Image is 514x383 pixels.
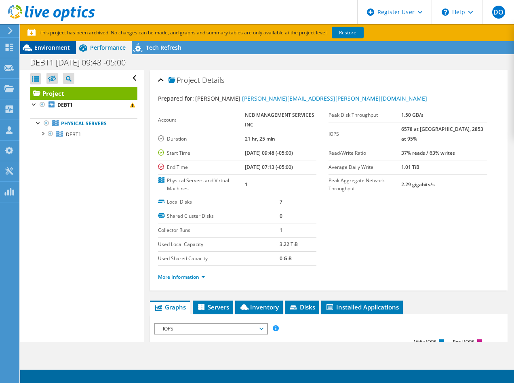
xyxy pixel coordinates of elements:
span: Performance [90,44,126,51]
b: 1 [245,181,248,188]
text: Write IOPS [414,339,436,345]
span: Environment [34,44,70,51]
label: Account [158,116,245,124]
a: [PERSON_NAME][EMAIL_ADDRESS][PERSON_NAME][DOMAIN_NAME] [242,95,427,102]
span: IOPS [159,324,263,334]
b: 7 [280,198,282,205]
label: Physical Servers and Virtual Machines [158,177,245,193]
b: NCB MANAGEMENT SERVICES INC [245,112,314,128]
label: Start Time [158,149,245,157]
span: Installed Applications [325,303,399,311]
b: 37% reads / 63% writes [401,149,455,156]
label: Used Shared Capacity [158,255,280,263]
label: IOPS [329,130,401,138]
label: Peak Disk Throughput [329,111,401,119]
b: 1 [280,227,282,234]
a: Physical Servers [30,118,137,129]
label: Duration [158,135,245,143]
span: Details [202,75,224,85]
label: Local Disks [158,198,280,206]
label: Read/Write Ratio [329,149,401,157]
p: This project has been archived. No changes can be made, and graphs and summary tables are only av... [27,28,423,37]
span: DEBT1 [66,131,81,138]
svg: \n [442,8,449,16]
label: Collector Runs [158,226,280,234]
span: Disks [289,303,315,311]
span: Project [169,76,200,84]
b: 1.50 GB/s [401,112,423,118]
span: [PERSON_NAME], [195,95,427,102]
b: DEBT1 [57,101,73,108]
label: Shared Cluster Disks [158,212,280,220]
b: 3.22 TiB [280,241,298,248]
span: Graphs [154,303,186,311]
b: 1.01 TiB [401,164,419,170]
b: 21 hr, 25 min [245,135,275,142]
span: Tech Refresh [146,44,181,51]
a: DEBT1 [30,100,137,110]
label: End Time [158,163,245,171]
label: Peak Aggregate Network Throughput [329,177,401,193]
b: 2.29 gigabits/s [401,181,435,188]
b: [DATE] 07:13 (-05:00) [245,164,293,170]
a: Project [30,87,137,100]
span: DO [492,6,505,19]
b: 0 GiB [280,255,292,262]
label: Prepared for: [158,95,194,102]
a: DEBT1 [30,129,137,139]
a: Restore [332,27,364,38]
h1: DEBT1 [DATE] 09:48 -05:00 [26,58,138,67]
text: Read IOPS [453,339,474,345]
label: Used Local Capacity [158,240,280,248]
label: Average Daily Write [329,163,401,171]
span: Servers [197,303,229,311]
a: More Information [158,274,205,280]
span: Inventory [239,303,279,311]
b: 0 [280,213,282,219]
b: [DATE] 09:48 (-05:00) [245,149,293,156]
b: 6578 at [GEOGRAPHIC_DATA], 2853 at 95% [401,126,483,142]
